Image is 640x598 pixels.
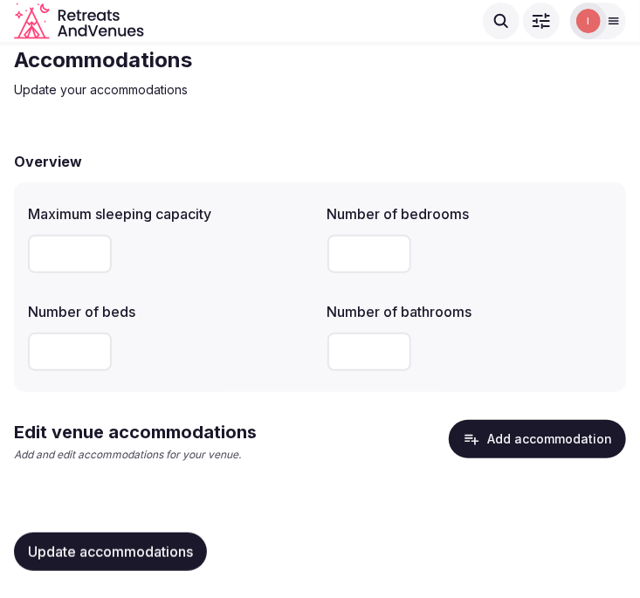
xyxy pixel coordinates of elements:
[28,543,193,560] span: Update accommodations
[449,420,626,458] button: Add accommodation
[14,448,257,463] p: Add and edit accommodations for your venue.
[14,3,144,39] svg: Retreats and Venues company logo
[14,81,601,99] p: Update your accommodations
[28,305,313,319] label: Number of beds
[14,151,82,172] h2: Overview
[327,305,613,319] label: Number of bathrooms
[28,207,313,221] label: Maximum sleeping capacity
[576,9,601,33] img: Irene Gonzales
[14,3,144,39] a: Visit the homepage
[14,533,207,571] button: Update accommodations
[14,420,257,444] h2: Edit venue accommodations
[14,46,601,74] h2: Accommodations
[327,207,613,221] label: Number of bedrooms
